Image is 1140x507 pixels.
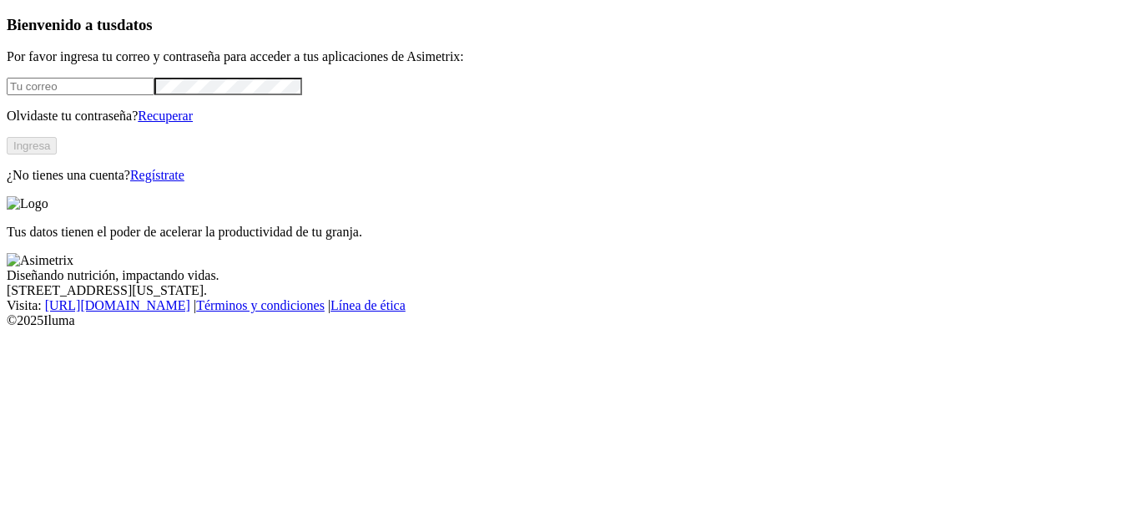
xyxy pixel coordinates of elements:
a: [URL][DOMAIN_NAME] [45,298,190,312]
input: Tu correo [7,78,154,95]
a: Regístrate [130,168,184,182]
span: datos [117,16,153,33]
a: Línea de ética [330,298,406,312]
div: Diseñando nutrición, impactando vidas. [7,268,1133,283]
a: Recuperar [138,109,193,123]
div: [STREET_ADDRESS][US_STATE]. [7,283,1133,298]
p: Por favor ingresa tu correo y contraseña para acceder a tus aplicaciones de Asimetrix: [7,49,1133,64]
h3: Bienvenido a tus [7,16,1133,34]
button: Ingresa [7,137,57,155]
a: Términos y condiciones [196,298,325,312]
div: © 2025 Iluma [7,313,1133,328]
p: Olvidaste tu contraseña? [7,109,1133,124]
div: Visita : | | [7,298,1133,313]
p: ¿No tienes una cuenta? [7,168,1133,183]
img: Asimetrix [7,253,73,268]
p: Tus datos tienen el poder de acelerar la productividad de tu granja. [7,225,1133,240]
img: Logo [7,196,48,211]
